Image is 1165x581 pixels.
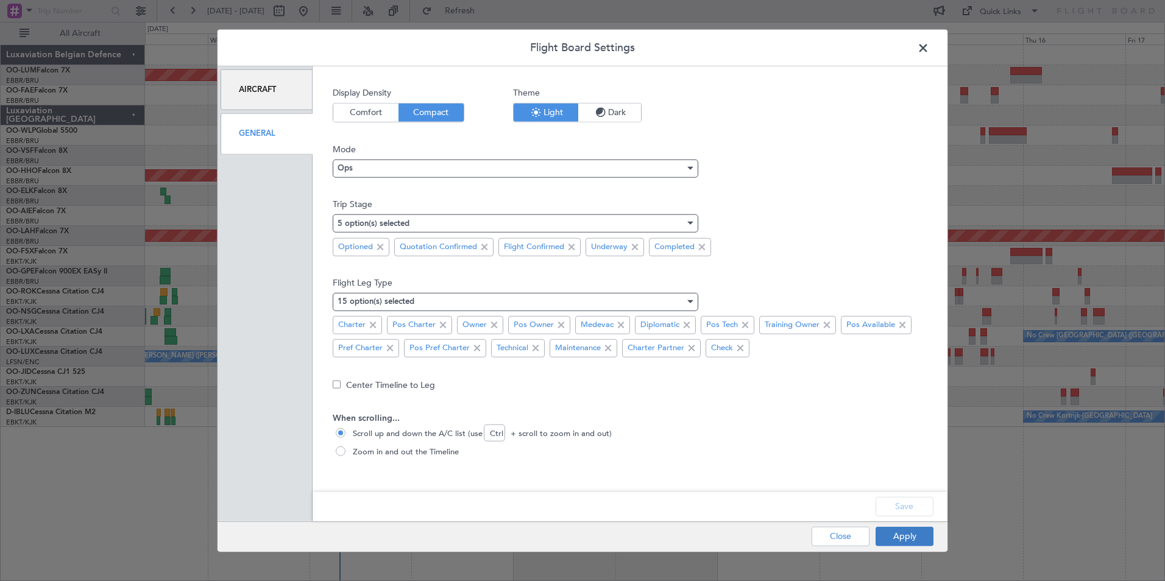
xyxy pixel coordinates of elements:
button: Compact [398,104,464,122]
span: Training Owner [765,319,820,331]
span: Trip Stage [333,198,927,211]
span: Charter Partner [628,342,684,354]
span: Pos Pref Charter [409,342,470,354]
span: Pos Charter [392,319,436,331]
button: Light [514,104,578,122]
div: Aircraft [221,69,313,110]
span: Flight Confirmed [504,241,564,253]
label: Center Timeline to Leg [346,378,435,391]
header: Flight Board Settings [218,30,947,66]
span: Optioned [338,241,373,253]
span: Check [711,342,733,354]
span: Scroll up and down the A/C list (use Ctrl + scroll to zoom in and out) [348,428,612,440]
span: Pos Owner [514,319,554,331]
span: Pos Available [846,319,895,331]
button: Close [812,526,869,546]
span: Pref Charter [338,342,383,354]
span: Zoom in and out the Timeline [348,446,459,459]
mat-select-trigger: 15 option(s) selected [338,298,414,306]
mat-select-trigger: 5 option(s) selected [338,220,409,228]
span: Underway [591,241,628,253]
span: Flight Leg Type [333,276,927,289]
span: Pos Tech [706,319,738,331]
span: Completed [654,241,695,253]
span: Quotation Confirmed [400,241,477,253]
span: When scrolling... [333,412,927,425]
span: Technical [497,342,528,354]
button: Apply [876,526,933,546]
span: Mode [333,143,927,155]
span: Ops [338,164,353,172]
span: Theme [513,86,642,99]
span: Diplomatic [640,319,679,331]
button: Dark [578,104,641,122]
span: Medevac [581,319,614,331]
span: Owner [462,319,487,331]
span: Display Density [333,86,464,99]
button: Comfort [333,104,398,122]
span: Maintenance [555,342,601,354]
span: Charter [338,319,366,331]
div: General [221,113,313,154]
